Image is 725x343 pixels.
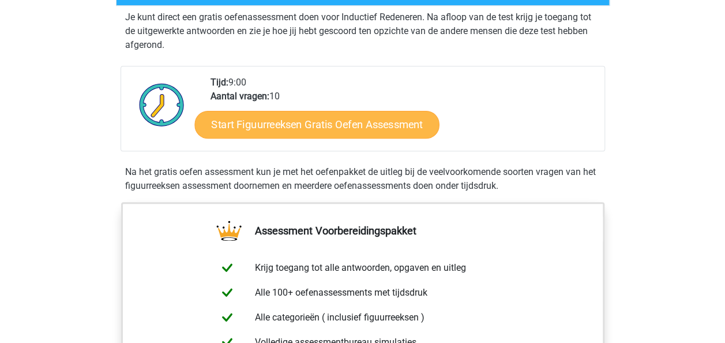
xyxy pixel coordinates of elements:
[211,91,269,102] b: Aantal vragen:
[194,110,439,138] a: Start Figuurreeksen Gratis Oefen Assessment
[211,77,228,88] b: Tijd:
[121,165,605,193] div: Na het gratis oefen assessment kun je met het oefenpakket de uitleg bij de veelvoorkomende soorte...
[202,76,604,151] div: 9:00 10
[125,10,600,52] p: Je kunt direct een gratis oefenassessment doen voor Inductief Redeneren. Na afloop van de test kr...
[133,76,191,133] img: Klok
